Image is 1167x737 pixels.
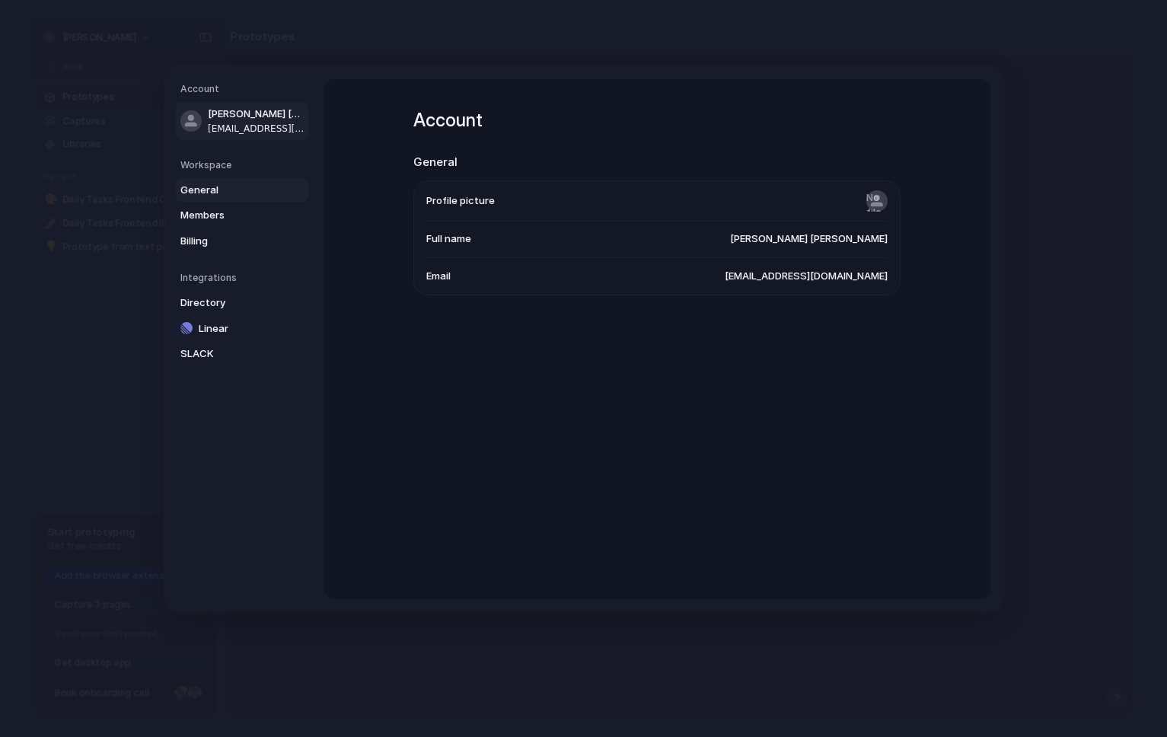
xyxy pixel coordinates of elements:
[730,231,888,247] span: [PERSON_NAME] [PERSON_NAME]
[180,346,278,362] span: SLACK
[180,158,308,171] h5: Workspace
[180,208,278,223] span: Members
[180,82,308,96] h5: Account
[176,203,308,228] a: Members
[208,121,305,135] span: [EMAIL_ADDRESS][DOMAIN_NAME]
[176,177,308,202] a: General
[176,316,308,340] a: Linear
[426,231,471,247] span: Full name
[176,342,308,366] a: SLACK
[180,295,278,311] span: Directory
[413,154,901,171] h2: General
[180,233,278,248] span: Billing
[180,182,278,197] span: General
[180,271,308,285] h5: Integrations
[725,269,888,284] span: [EMAIL_ADDRESS][DOMAIN_NAME]
[426,193,495,209] span: Profile picture
[176,291,308,315] a: Directory
[413,107,901,134] h1: Account
[199,321,296,336] span: Linear
[176,228,308,253] a: Billing
[426,269,451,284] span: Email
[208,107,305,122] span: [PERSON_NAME] [PERSON_NAME]
[176,102,308,140] a: [PERSON_NAME] [PERSON_NAME][EMAIL_ADDRESS][DOMAIN_NAME]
